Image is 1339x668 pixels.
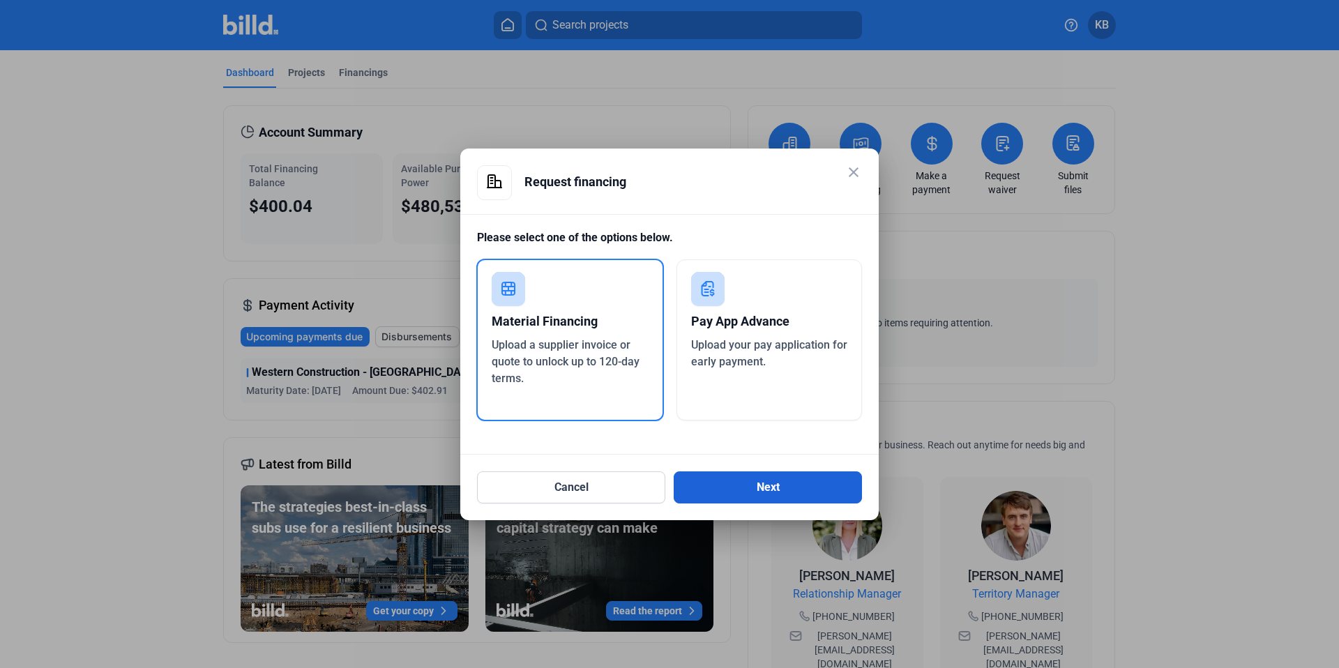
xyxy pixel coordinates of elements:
div: Pay App Advance [691,306,848,337]
span: Upload a supplier invoice or quote to unlock up to 120-day terms. [492,338,640,385]
mat-icon: close [845,164,862,181]
button: Next [674,471,862,503]
div: Request financing [524,165,862,199]
div: Material Financing [492,306,649,337]
div: Please select one of the options below. [477,229,862,259]
button: Cancel [477,471,665,503]
span: Upload your pay application for early payment. [691,338,847,368]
